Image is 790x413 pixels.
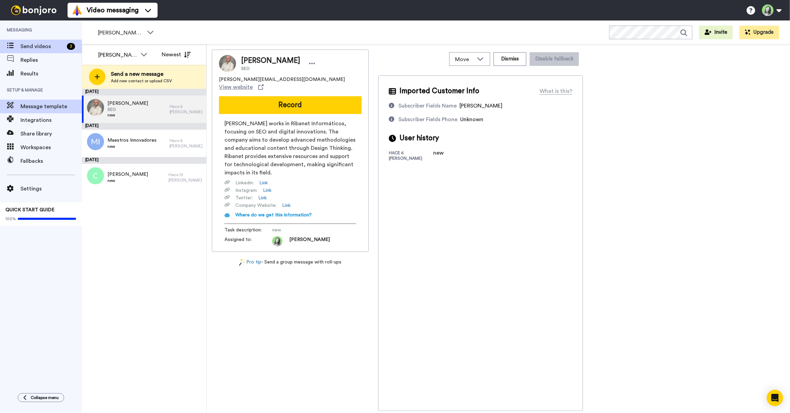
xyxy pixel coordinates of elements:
div: [DATE] [82,89,206,96]
img: f11e774d-e703-416a-be0d-f6a50c617193.jpg [87,99,104,116]
div: 3 [67,43,75,50]
span: [PERSON_NAME] works in Ribanet Informáticos, focusing on SEO and digital innovations. The company... [224,119,356,177]
a: Link [282,202,291,209]
span: 100% [5,216,16,222]
button: Dismiss [494,52,526,66]
span: Company Website : [235,202,277,209]
button: Disable fallback [530,52,579,66]
span: Replies [20,56,82,64]
span: [PERSON_NAME][EMAIL_ADDRESS][DOMAIN_NAME] [219,76,345,83]
div: What is this? [540,87,572,95]
div: [DATE] [82,123,206,130]
span: [PERSON_NAME] [107,171,148,178]
div: Open Intercom Messenger [767,390,783,406]
span: Imported Customer Info [399,86,479,96]
span: Video messaging [87,5,138,15]
span: Maestros Innovadores [107,137,157,144]
span: Workspaces [20,143,82,152]
a: Pro tip [239,259,262,266]
span: [PERSON_NAME] [107,100,148,107]
span: Send a new message [111,70,172,78]
a: Link [258,195,267,201]
button: Collapse menu [18,393,64,402]
div: Hace 6 [PERSON_NAME] [170,104,203,115]
span: Message template [20,102,82,111]
span: Collapse menu [31,395,59,400]
span: Where do we get this information? [235,213,312,217]
span: Settings [20,185,82,193]
div: [DATE] [82,157,206,164]
button: Newest [157,48,196,61]
span: new [107,178,148,183]
img: Image of Javier Lorente Murillo [219,55,236,72]
span: Add new contact or upload CSV [111,78,172,84]
img: magic-wand.svg [239,259,245,266]
span: Unknown [460,117,483,122]
span: new [107,144,157,149]
span: Twitter : [235,195,253,201]
img: vm-color.svg [72,5,83,16]
div: hace 6 [PERSON_NAME] [389,150,433,161]
span: QUICK START GUIDE [5,208,55,212]
span: Integrations [20,116,82,124]
img: c.png [87,167,104,184]
img: 570220b0-fc89-4a9e-90ff-35bcbd8553a2-1755091088.jpg [272,236,282,246]
a: Link [259,180,268,186]
span: Linkedin : [235,180,254,186]
div: Hace 12 [PERSON_NAME] [169,172,203,183]
img: mi.png [87,133,104,150]
span: SEO [241,66,300,71]
button: Upgrade [740,26,779,39]
span: [PERSON_NAME] [289,236,330,246]
span: [PERSON_NAME] [459,103,502,109]
span: Results [20,70,82,78]
span: Move [455,55,473,63]
span: [PERSON_NAME] [241,56,300,66]
div: [PERSON_NAME] [98,51,137,59]
span: Fallbacks [20,157,82,165]
span: Send videos [20,42,64,51]
span: [PERSON_NAME] - General [98,29,144,37]
span: View website [219,83,253,91]
a: Link [263,187,272,194]
div: Subscriber Fields Phone [398,115,457,124]
span: Task description : [224,227,272,233]
span: new [272,227,337,233]
span: Share library [20,130,82,138]
span: new [107,112,148,118]
a: View website [219,83,264,91]
span: Instagram : [235,187,258,194]
div: - Send a group message with roll-ups [212,259,369,266]
button: Record [219,96,362,114]
span: Assigned to: [224,236,272,246]
span: SEO [107,107,148,112]
span: User history [399,133,439,143]
div: new [433,149,467,157]
div: Hace 6 [PERSON_NAME] [170,138,203,149]
button: Invite [699,26,733,39]
img: bj-logo-header-white.svg [8,5,59,15]
div: Subscriber Fields Name [398,102,457,110]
